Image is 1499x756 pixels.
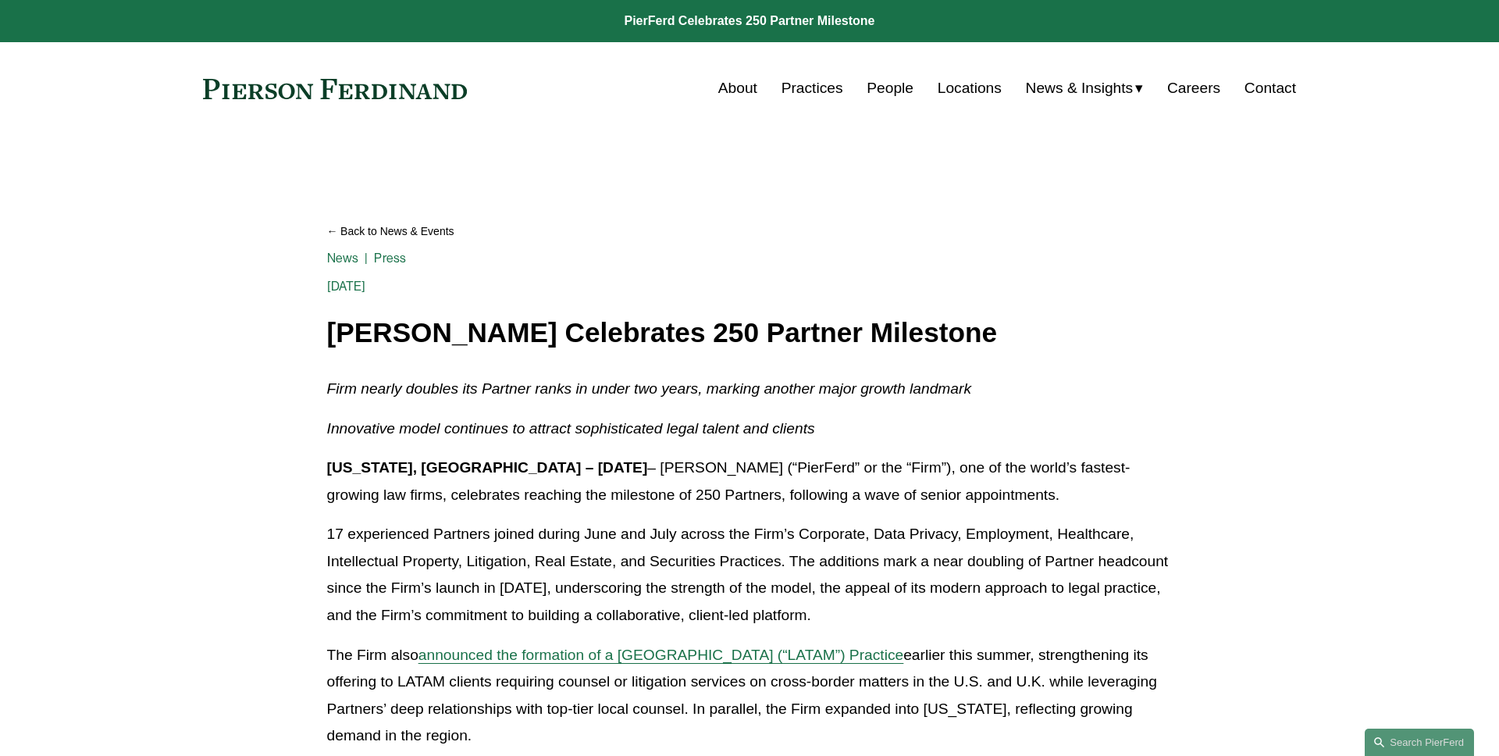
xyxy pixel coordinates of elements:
p: 17 experienced Partners joined during June and July across the Firm’s Corporate, Data Privacy, Em... [327,521,1173,629]
a: Press [374,251,406,266]
em: Firm nearly doubles its Partner ranks in under two years, marking another major growth landmark [327,380,971,397]
a: folder dropdown [1026,73,1144,103]
a: News [327,251,359,266]
strong: [US_STATE], [GEOGRAPHIC_DATA] – [DATE] [327,459,648,476]
a: Search this site [1365,729,1474,756]
a: Locations [938,73,1002,103]
p: The Firm also earlier this summer, strengthening its offering to LATAM clients requiring counsel ... [327,642,1173,750]
p: – [PERSON_NAME] (“PierFerd” or the “Firm”), one of the world’s fastest-growing law firms, celebra... [327,455,1173,508]
a: announced the formation of a [GEOGRAPHIC_DATA] (“LATAM”) Practice [418,647,903,663]
a: Contact [1244,73,1296,103]
a: People [867,73,913,103]
a: Practices [782,73,843,103]
a: Careers [1167,73,1220,103]
span: [DATE] [327,279,366,294]
em: Innovative model continues to attract sophisticated legal talent and clients [327,420,815,437]
span: News & Insights [1026,75,1134,102]
a: Back to News & Events [327,218,1173,245]
h1: [PERSON_NAME] Celebrates 250 Partner Milestone [327,318,1173,348]
a: About [718,73,757,103]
